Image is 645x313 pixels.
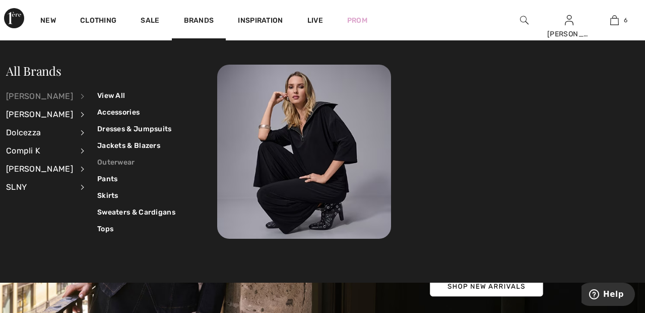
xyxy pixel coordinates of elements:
[80,16,116,27] a: Clothing
[97,104,175,121] a: Accessories
[97,171,175,187] a: Pants
[6,142,73,160] div: Compli K
[4,8,24,28] img: 1ère Avenue
[97,204,175,221] a: Sweaters & Cardigans
[97,87,175,104] a: View All
[520,14,529,26] img: search the website
[624,16,627,25] span: 6
[307,15,323,26] a: Live
[6,87,73,106] div: [PERSON_NAME]
[141,16,159,27] a: Sale
[217,65,391,239] img: 250825112723_baf80837c6fd5.jpg
[97,221,175,237] a: Tops
[610,14,619,26] img: My Bag
[6,106,73,124] div: [PERSON_NAME]
[97,121,175,137] a: Dresses & Jumpsuits
[97,137,175,154] a: Jackets & Blazers
[6,124,73,142] div: Dolcezza
[592,14,636,26] a: 6
[6,178,73,196] div: SLNY
[347,15,367,26] a: Prom
[97,187,175,204] a: Skirts
[582,283,635,308] iframe: Opens a widget where you can find more information
[547,29,592,39] div: [PERSON_NAME]
[184,16,214,27] a: Brands
[97,154,175,171] a: Outerwear
[6,160,73,178] div: [PERSON_NAME]
[565,15,573,25] a: Sign In
[40,16,56,27] a: New
[6,63,61,79] a: All Brands
[565,14,573,26] img: My Info
[238,16,283,27] span: Inspiration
